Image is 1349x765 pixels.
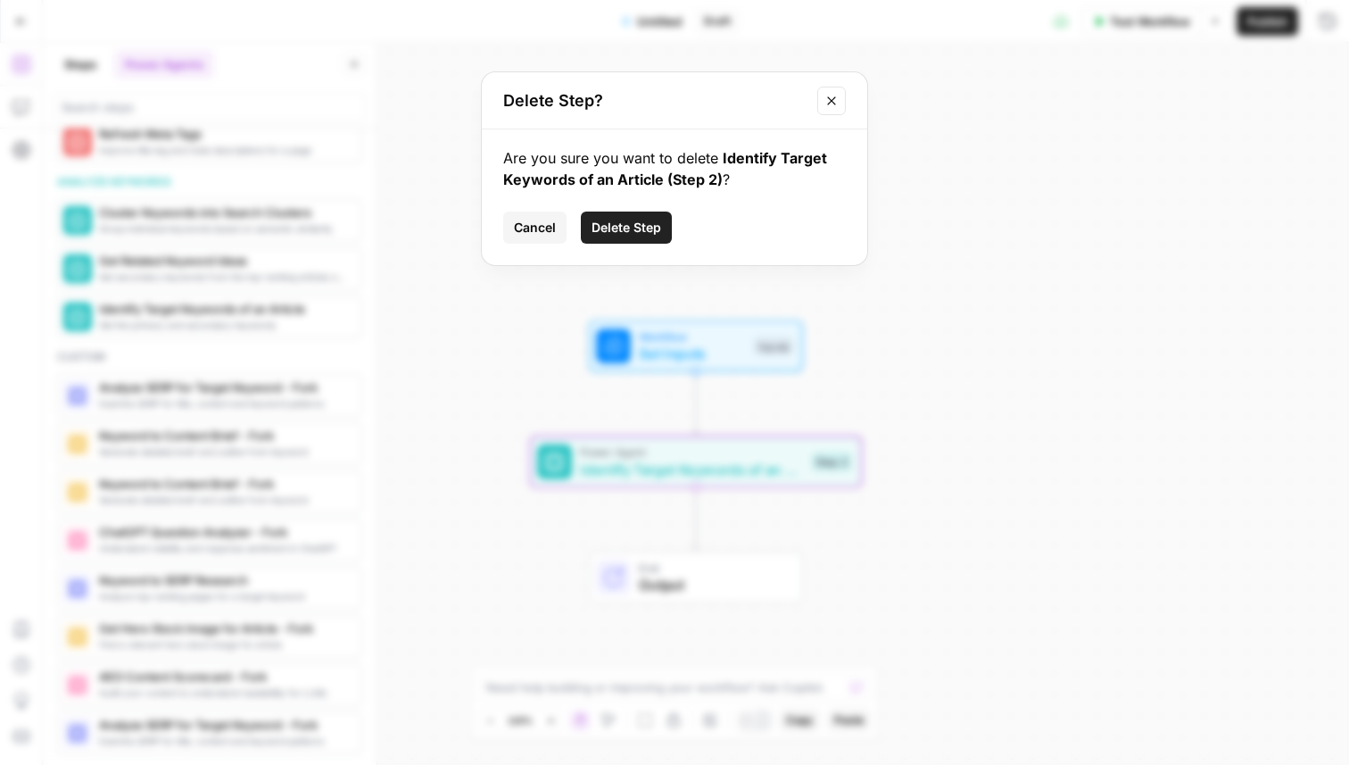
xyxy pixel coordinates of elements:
span: Cancel [514,219,556,237]
button: Cancel [503,212,567,244]
button: Close modal [817,87,846,115]
h2: Delete Step? [503,88,807,113]
button: Delete Step [581,212,672,244]
span: Delete Step [592,219,661,237]
div: Are you sure you want to delete ? [503,147,846,190]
